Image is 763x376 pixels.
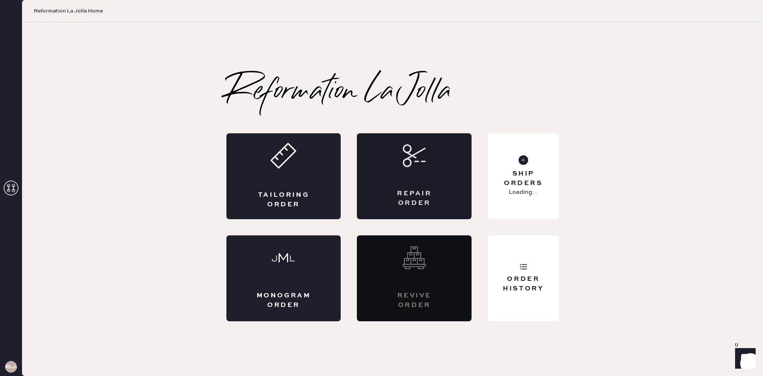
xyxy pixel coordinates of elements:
[509,188,538,197] p: Loading...
[728,343,760,375] iframe: Front Chat
[256,291,312,310] div: Monogram Order
[386,189,442,207] div: Repair Order
[494,275,553,293] div: Order History
[34,7,103,15] span: Reformation La Jolla Home
[357,235,472,321] div: Interested? Contact us at care@hemster.co
[5,364,17,369] h3: RLJA
[386,291,442,310] div: Revive order
[494,169,553,188] div: Ship Orders
[256,191,312,209] div: Tailoring Order
[226,77,451,107] h2: Reformation La Jolla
